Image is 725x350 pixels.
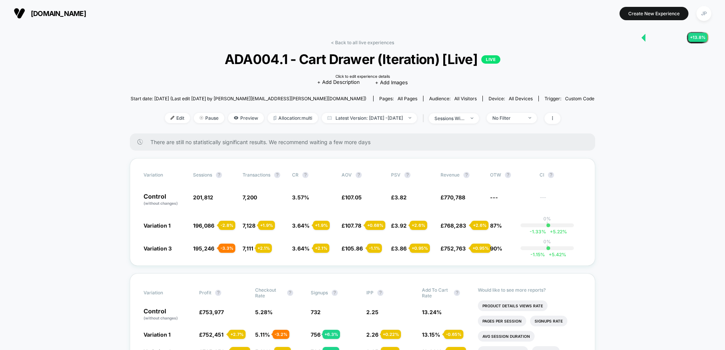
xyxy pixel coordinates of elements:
span: 13.24 % [422,309,442,315]
div: + 13.8 % [688,33,707,42]
button: ? [332,290,338,296]
div: + 0.95 % [471,244,491,253]
span: £ [199,331,224,338]
span: 3.82 [394,194,407,201]
p: Control [144,193,185,206]
span: Pause [194,113,224,123]
div: + 2.6 % [410,221,427,230]
div: Trigger: [545,96,594,101]
button: ? [216,172,222,178]
span: Variation 1 [144,222,171,229]
div: Click to edit experience details [335,74,390,79]
button: ? [377,290,383,296]
span: Variation [144,287,185,299]
button: ? [454,290,460,296]
span: Latest Version: [DATE] - [DATE] [322,113,417,123]
span: PSV [391,172,401,178]
div: - 2.8 % [219,221,235,230]
span: £ [199,309,224,315]
img: edit [171,116,174,120]
img: calendar [327,116,332,120]
div: + 2.1 % [256,244,272,253]
p: Control [144,308,192,321]
span: Add To Cart Rate [422,287,450,299]
div: + 0.95 % [410,244,430,253]
span: Profit [199,290,211,295]
span: 90% [490,245,502,252]
span: | [421,113,429,124]
span: 195,246 [193,245,214,252]
p: LIVE [481,55,500,64]
span: 732 [311,309,321,315]
span: £ [342,194,362,201]
img: end [409,117,411,119]
button: JP [694,6,714,21]
img: rebalance [273,116,276,120]
span: 201,812 [193,194,213,201]
p: | [546,244,548,250]
div: JP [696,6,711,21]
div: Pages: [379,96,417,101]
span: (without changes) [144,316,178,320]
span: £ [391,222,407,229]
span: 196,086 [193,222,214,229]
button: ? [302,172,308,178]
button: ? [356,172,362,178]
a: < Back to all live experiences [331,40,394,45]
button: ? [287,290,293,296]
div: + 1.9 % [313,221,330,230]
div: + 0.68 % [365,221,385,230]
span: Variation 1 [144,331,171,338]
img: Visually logo [14,8,25,19]
div: - 3.3 % [219,244,235,253]
span: Checkout Rate [255,287,283,299]
div: Audience: [429,96,477,101]
span: 5.11 % [255,331,270,338]
span: CR [292,172,299,178]
button: ? [404,172,410,178]
div: + 1.9 % [258,221,275,230]
p: Would like to see more reports? [478,287,582,293]
span: 3.57 % [292,194,309,201]
span: + [549,252,552,257]
span: 752,763 [444,245,466,252]
div: - 0.65 % [444,330,463,339]
span: 2.25 [366,309,378,315]
span: 87% [490,222,502,229]
div: + 2.1 % [313,244,329,253]
span: 756 [311,331,321,338]
span: all pages [398,96,417,101]
span: 7,200 [243,194,257,201]
div: + 6.3 % [323,330,340,339]
p: 0% [543,239,551,244]
span: 3.64 % [292,245,310,252]
div: - 1.1 % [367,244,382,253]
span: 5.28 % [255,309,273,315]
span: + [550,229,553,234]
span: 7,111 [243,245,253,252]
div: sessions with impression [434,116,465,121]
span: --- [540,195,581,206]
span: £ [441,194,465,201]
div: - 3.2 % [273,330,289,339]
span: 770,788 [444,194,465,201]
span: Preview [228,113,264,123]
img: end [200,116,203,120]
button: ? [505,172,511,178]
span: 2.26 [366,331,378,338]
span: Signups [311,290,328,295]
span: Revenue [441,172,460,178]
img: end [471,117,473,119]
p: | [546,222,548,227]
span: £ [441,222,466,229]
div: No Filter [492,115,523,121]
span: 107.78 [345,222,361,229]
span: Edit [165,113,190,123]
span: + Add Images [375,79,408,85]
li: Pages Per Session [478,316,526,326]
button: ? [548,172,554,178]
button: ? [215,290,221,296]
span: ADA004.1 - Cart Drawer (Iteration) [Live] [154,51,571,67]
span: 105.86 [345,245,363,252]
span: There are still no statistically significant results. We recommend waiting a few more days [150,139,580,145]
